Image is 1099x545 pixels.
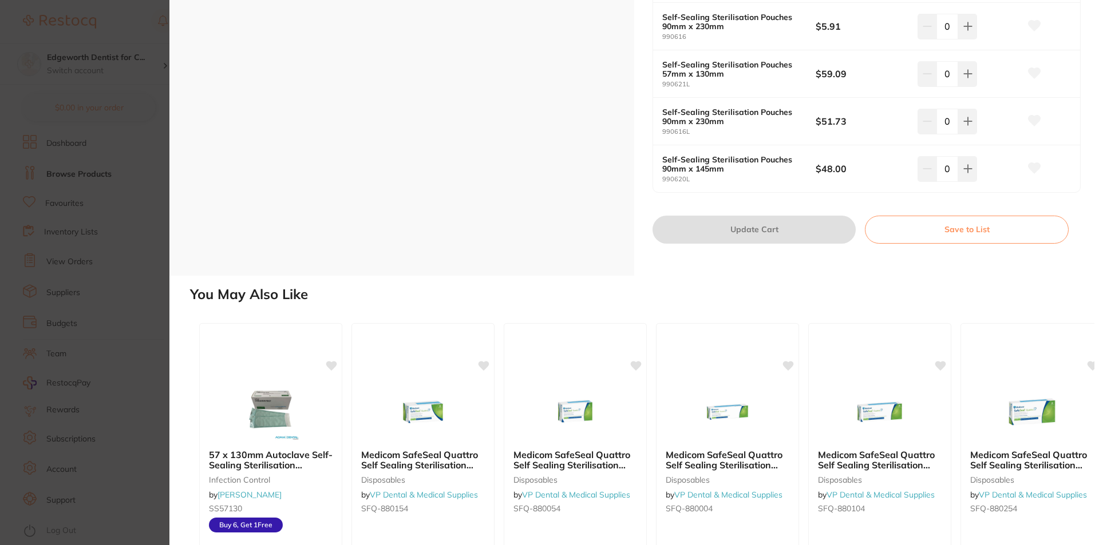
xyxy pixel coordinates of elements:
[662,108,800,126] b: Self-Sealing Sterilisation Pouches 90mm x 230mm
[979,490,1087,500] a: VP Dental & Medical Supplies
[816,67,908,80] b: $59.09
[690,383,765,440] img: Medicom SafeSeal Quattro Self Sealing Sterilisation Pouches 70x229mm Box Of 200
[816,20,908,33] b: $5.91
[209,518,283,532] span: Buy 6, Get 1 Free
[361,504,485,513] small: SFQ-880154
[653,216,856,243] button: Update Cart
[666,504,789,513] small: SFQ-880004
[370,490,478,500] a: VP Dental & Medical Supplies
[970,490,1087,500] span: by
[674,490,782,500] a: VP Dental & Medical Supplies
[662,155,800,173] b: Self-Sealing Sterilisation Pouches 90mm x 145mm
[865,216,1069,243] button: Save to List
[666,475,789,484] small: disposables
[827,490,935,500] a: VP Dental & Medical Supplies
[662,33,816,41] small: 990616
[513,475,637,484] small: disposables
[361,490,478,500] span: by
[234,383,308,440] img: 57 x 130mm Autoclave Self-Sealing Sterilisation Pouches 200/pk
[970,475,1094,484] small: disposables
[209,475,333,484] small: infection control
[970,449,1094,471] b: Medicom SafeSeal Quattro Self Sealing Sterilisation Pouches 133x254mm Box Of 200
[662,176,816,183] small: 990620L
[818,475,942,484] small: disposables
[513,490,630,500] span: by
[218,490,282,500] a: [PERSON_NAME]
[662,128,816,136] small: 990616L
[970,504,1094,513] small: SFQ-880254
[361,449,485,471] b: Medicom SafeSeal Quattro Self Sealing Sterilisation Pouches 57x102mm Box Of 200
[666,449,789,471] b: Medicom SafeSeal Quattro Self Sealing Sterilisation Pouches 70x229mm Box Of 200
[818,490,935,500] span: by
[662,81,816,88] small: 990621L
[816,115,908,128] b: $51.73
[995,383,1069,440] img: Medicom SafeSeal Quattro Self Sealing Sterilisation Pouches 133x254mm Box Of 200
[513,449,637,471] b: Medicom SafeSeal Quattro Self Sealing Sterilisation Pouches 89x133mm Box Of 200
[818,504,942,513] small: SFQ-880104
[843,383,917,440] img: Medicom SafeSeal Quattro Self Sealing Sterilisation Pouches 89x229mm Box Of 200
[190,287,1094,303] h2: You May Also Like
[209,490,282,500] span: by
[522,490,630,500] a: VP Dental & Medical Supplies
[513,504,637,513] small: SFQ-880054
[361,475,485,484] small: disposables
[209,504,333,513] small: SS57130
[662,60,800,78] b: Self-Sealing Sterilisation Pouches 57mm x 130mm
[662,13,800,31] b: Self-Sealing Sterilisation Pouches 90mm x 230mm
[386,383,460,440] img: Medicom SafeSeal Quattro Self Sealing Sterilisation Pouches 57x102mm Box Of 200
[818,449,942,471] b: Medicom SafeSeal Quattro Self Sealing Sterilisation Pouches 89x229mm Box Of 200
[538,383,612,440] img: Medicom SafeSeal Quattro Self Sealing Sterilisation Pouches 89x133mm Box Of 200
[666,490,782,500] span: by
[816,162,908,175] b: $48.00
[209,449,333,471] b: 57 x 130mm Autoclave Self-Sealing Sterilisation Pouches 200/pk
